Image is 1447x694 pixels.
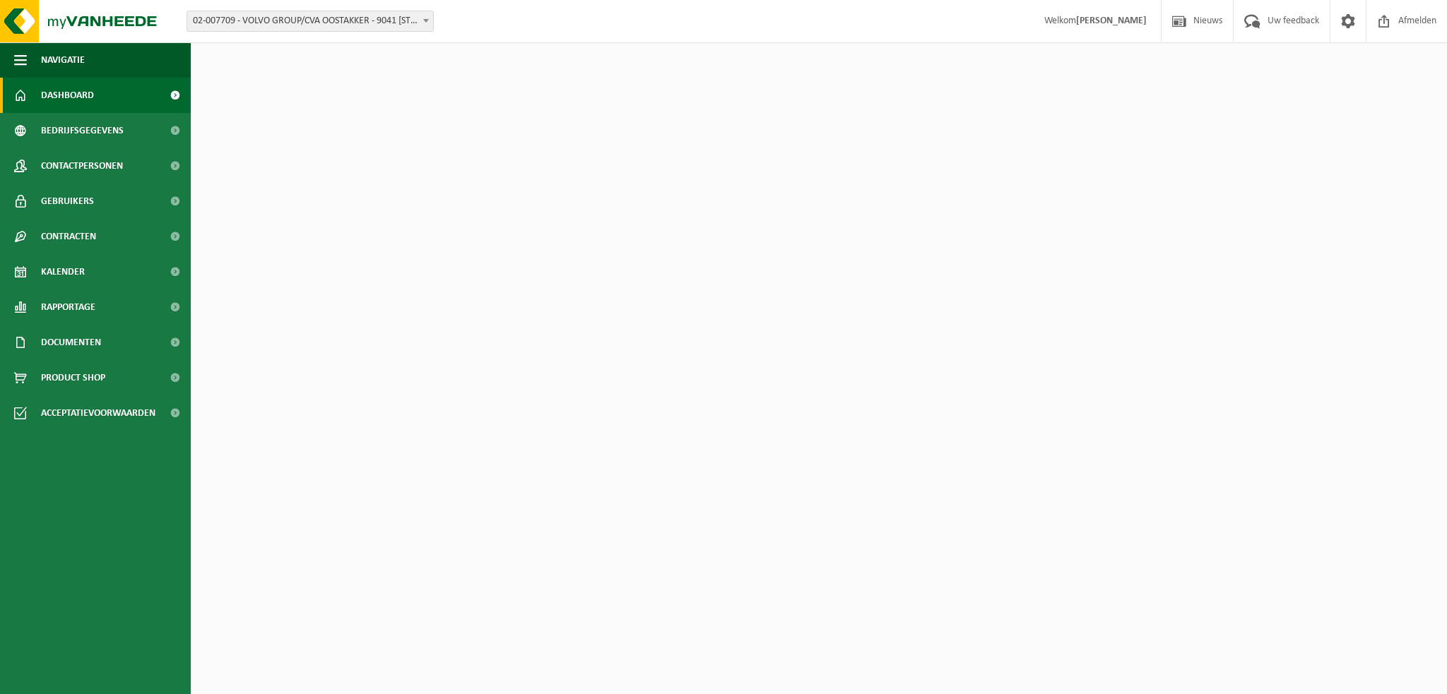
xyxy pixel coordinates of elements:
[41,42,85,78] span: Navigatie
[187,11,433,31] span: 02-007709 - VOLVO GROUP/CVA OOSTAKKER - 9041 OOSTAKKER, SMALLEHEERWEG 31
[41,360,105,395] span: Product Shop
[41,219,96,254] span: Contracten
[41,78,94,113] span: Dashboard
[1076,16,1147,26] strong: [PERSON_NAME]
[41,254,85,289] span: Kalender
[187,11,434,32] span: 02-007709 - VOLVO GROUP/CVA OOSTAKKER - 9041 OOSTAKKER, SMALLEHEERWEG 31
[41,148,123,184] span: Contactpersonen
[41,184,94,219] span: Gebruikers
[41,289,95,325] span: Rapportage
[41,113,124,148] span: Bedrijfsgegevens
[41,395,155,431] span: Acceptatievoorwaarden
[41,325,101,360] span: Documenten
